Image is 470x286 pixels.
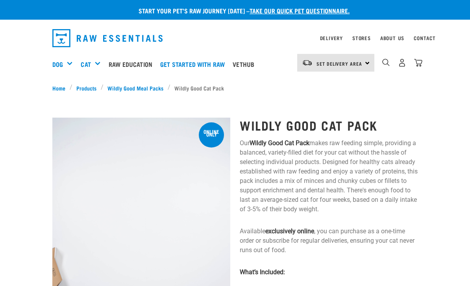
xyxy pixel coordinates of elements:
a: Products [72,84,101,92]
img: home-icon-1@2x.png [382,59,390,66]
a: Delivery [320,37,343,39]
p: Our makes raw feeding simple, providing a balanced, variety-filled diet for your cat without the ... [240,138,418,214]
img: van-moving.png [302,59,313,66]
strong: Wildly Good Cat Pack [250,139,309,147]
h1: Wildly Good Cat Pack [240,118,418,132]
a: Dog [52,59,63,69]
a: Home [52,84,70,92]
a: Vethub [231,48,260,80]
strong: exclusively online [265,227,314,235]
a: Raw Education [107,48,158,80]
a: take our quick pet questionnaire. [250,9,350,12]
a: Get started with Raw [158,48,231,80]
a: Contact [414,37,436,39]
a: About Us [380,37,404,39]
img: Raw Essentials Logo [52,29,163,47]
nav: breadcrumbs [52,84,418,92]
span: Set Delivery Area [316,62,362,65]
nav: dropdown navigation [46,26,424,50]
a: Stores [352,37,371,39]
img: home-icon@2x.png [414,59,422,67]
a: Cat [81,59,91,69]
strong: What’s Included: [240,268,285,276]
a: Wildly Good Meal Packs [104,84,168,92]
p: Available , you can purchase as a one-time order or subscribe for regular deliveries, ensuring yo... [240,227,418,255]
img: user.png [398,59,406,67]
